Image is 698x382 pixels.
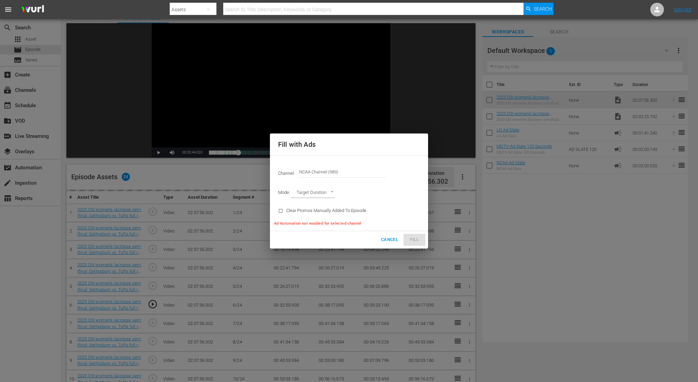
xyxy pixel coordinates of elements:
[16,2,49,18] img: ans4CAIJ8jUAAAAAAAAAAAAAAAAAAAAAAAAgQb4GAAAAAAAAAAAAAAAAAAAAAAAAJMjXAAAAAAAAAAAAAAAAAAAAAAAAgAT5G...
[674,7,692,12] a: Sign Out
[534,3,552,15] span: Search
[274,184,424,202] div: Mode:
[381,236,398,244] span: Cancel
[274,221,370,227] p: Ad Automation not enabled for selected channel
[278,171,299,176] span: Channel:
[278,139,420,150] h2: Fill with Ads
[378,234,401,246] button: Cancel
[274,202,370,220] div: Clear Promos Manually Added To Episode
[4,5,12,14] span: menu
[291,188,335,198] div: Target Duration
